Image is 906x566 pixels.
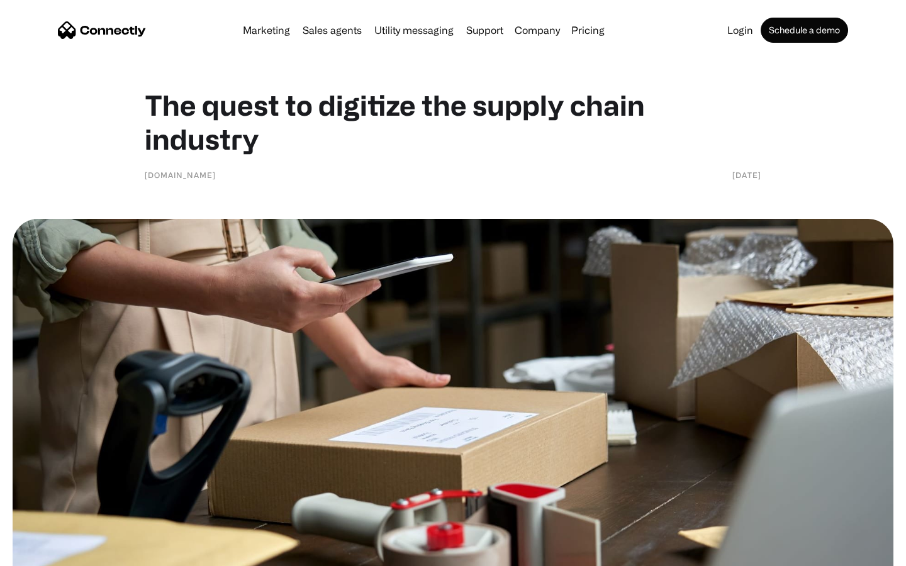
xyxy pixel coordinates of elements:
[722,25,758,35] a: Login
[13,544,75,562] aside: Language selected: English
[369,25,459,35] a: Utility messaging
[761,18,848,43] a: Schedule a demo
[461,25,508,35] a: Support
[25,544,75,562] ul: Language list
[238,25,295,35] a: Marketing
[145,169,216,181] div: [DOMAIN_NAME]
[732,169,761,181] div: [DATE]
[145,88,761,156] h1: The quest to digitize the supply chain industry
[566,25,610,35] a: Pricing
[515,21,560,39] div: Company
[298,25,367,35] a: Sales agents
